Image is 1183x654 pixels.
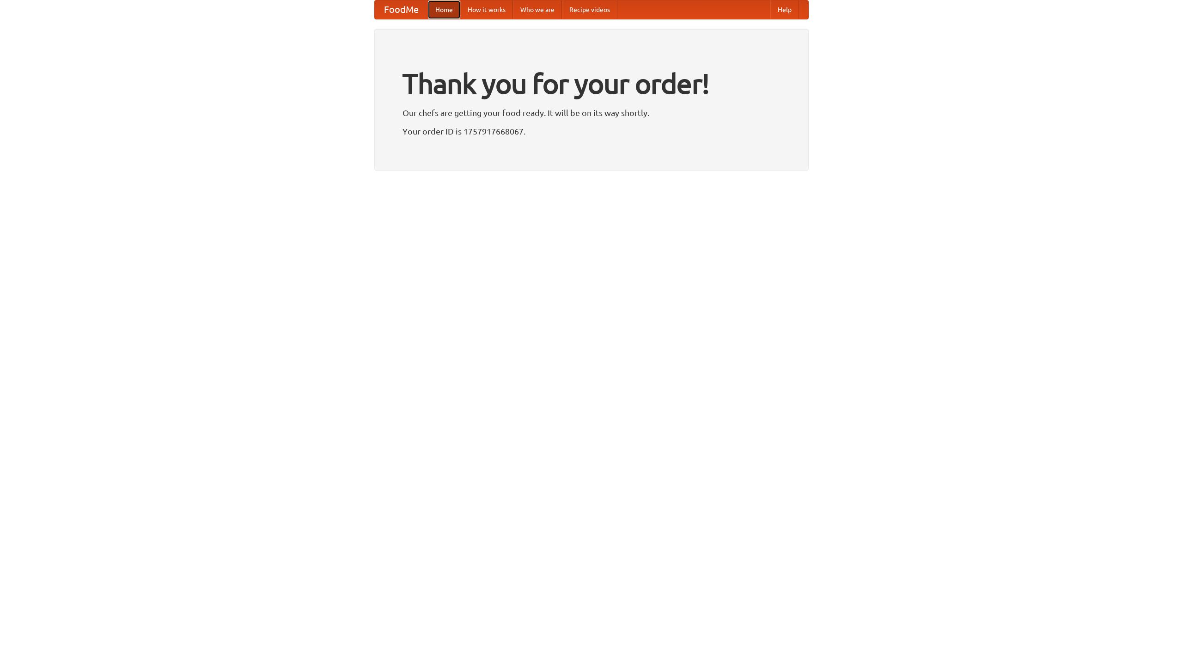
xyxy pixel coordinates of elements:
[402,124,781,138] p: Your order ID is 1757917668067.
[460,0,513,19] a: How it works
[428,0,460,19] a: Home
[770,0,799,19] a: Help
[402,61,781,106] h1: Thank you for your order!
[562,0,617,19] a: Recipe videos
[513,0,562,19] a: Who we are
[375,0,428,19] a: FoodMe
[402,106,781,120] p: Our chefs are getting your food ready. It will be on its way shortly.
